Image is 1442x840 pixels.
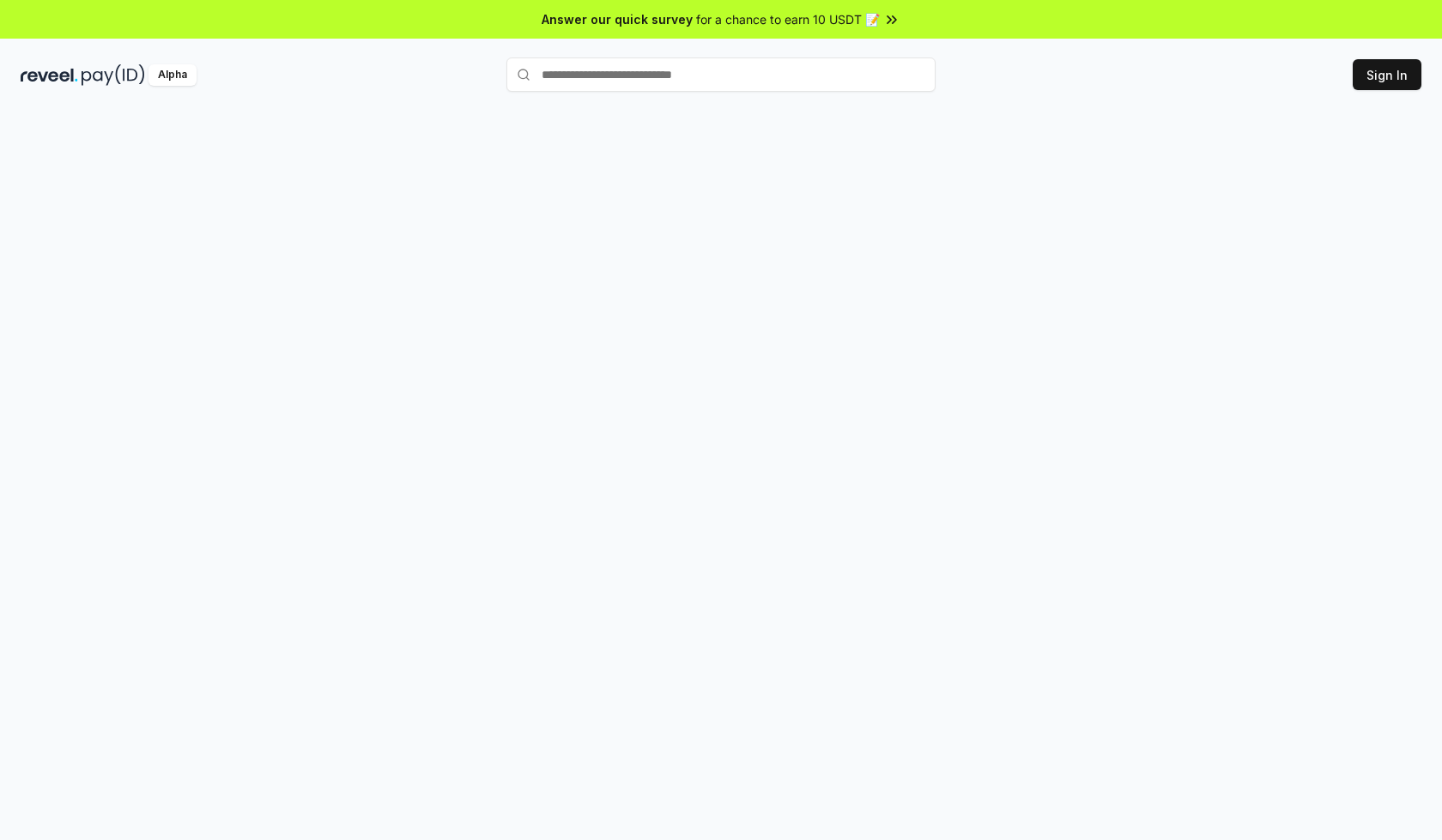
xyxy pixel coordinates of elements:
[82,64,145,86] img: pay_id
[1353,59,1421,90] button: Sign In
[148,64,197,86] div: Alpha
[21,64,78,86] img: reveel_dark
[542,10,693,28] span: Answer our quick survey
[696,10,880,28] span: for a chance to earn 10 USDT 📝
